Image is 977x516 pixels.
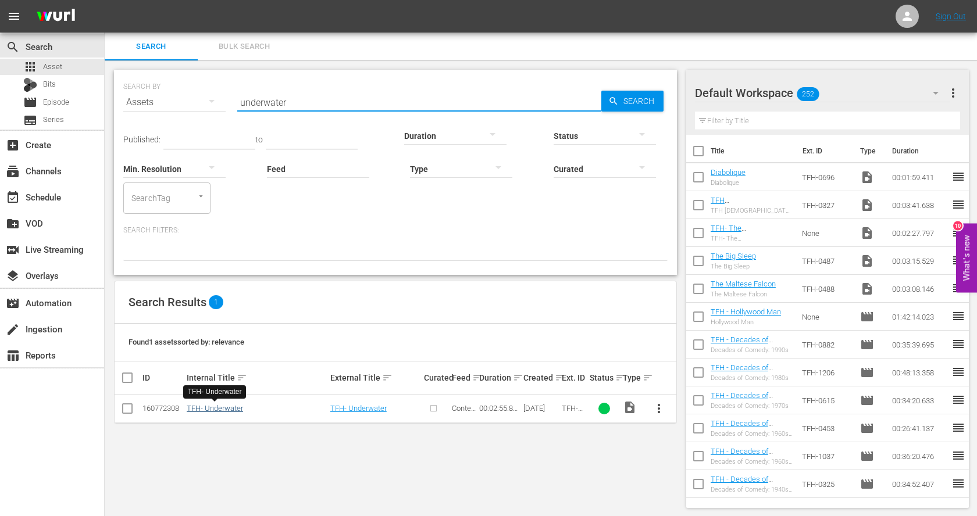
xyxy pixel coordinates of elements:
a: The Maltese Falcon [711,279,776,288]
span: Schedule [6,191,20,205]
td: 00:36:20.476 [887,442,951,470]
span: 1 [209,295,223,309]
img: ans4CAIJ8jUAAAAAAAAAAAAAAAAAAAAAAAAgQb4GAAAAAAAAAAAAAAAAAAAAAAAAJMjXAAAAAAAAAAAAAAAAAAAAAAAAgAT5G... [28,3,84,30]
td: TFH-0882 [797,331,855,359]
div: TFH [DEMOGRAPHIC_DATA] In The Lake [711,207,793,214]
td: TFH-0327 [797,191,855,219]
div: Diabolique [711,179,746,187]
td: 00:48:13.358 [887,359,951,386]
span: Episode [860,310,874,324]
span: reorder [951,449,965,463]
span: Asset [43,61,62,73]
td: 00:03:15.529 [887,247,951,275]
span: sort [472,372,483,383]
div: Curated [424,373,448,382]
td: TFH-0488 [797,275,855,303]
div: External Title [330,371,420,385]
a: TFH- Underwater [330,404,387,413]
span: reorder [951,198,965,212]
span: Search [112,40,191,53]
span: Channels [6,164,20,178]
span: Search [6,40,20,54]
span: reorder [951,309,965,323]
span: reorder [951,225,965,239]
span: Live Streaming [6,243,20,257]
a: Sign Out [936,12,966,21]
div: Feed [452,371,476,385]
div: The Maltese Falcon [711,291,776,298]
a: TFH - Decades of Comedy: 1980s [711,363,773,381]
span: sort [382,372,393,383]
span: Episode [860,477,874,491]
button: more_vert [645,395,673,422]
td: TFH-0615 [797,386,855,414]
td: 00:34:52.407 [887,470,951,498]
a: TFH - Decades of Comedy: 1960s Vol. 1 [711,447,782,464]
td: 01:42:14.023 [887,303,951,331]
a: The Big Sleep [711,252,756,260]
div: Created [523,371,558,385]
span: Episode [860,338,874,352]
button: Search [601,91,664,112]
span: Episode [860,421,874,435]
span: Content [452,404,476,421]
span: Published: [123,135,161,144]
div: 00:02:55.842 [479,404,520,413]
a: TFH - Decades of Comedy: 1960s Vol. 2 [711,419,782,436]
div: Decades of Comedy: 1960s Vol. 1 [711,458,793,465]
a: TFH - Decades of Comedy: 1970s [711,391,773,408]
span: Search Results [129,295,206,309]
button: more_vert [946,79,960,107]
div: Decades of Comedy: 1970s [711,402,793,410]
div: Decades of Comedy: 1990s [711,346,793,354]
span: Video [623,400,637,414]
span: Bulk Search [205,40,284,53]
td: 00:01:59.411 [887,163,951,191]
div: 10 [953,221,962,231]
td: 00:03:08.146 [887,275,951,303]
div: [DATE] [523,404,558,413]
span: to [255,135,263,144]
div: Decades of Comedy: 1980s [711,374,793,382]
span: Series [23,113,37,127]
td: TFH-0696 [797,163,855,191]
div: Type [623,371,641,385]
span: TFH-1615 [562,404,583,421]
a: TFH [DEMOGRAPHIC_DATA] In The Lake [711,196,787,222]
span: reorder [951,253,965,267]
div: Default Workspace [695,77,950,109]
button: Open Feedback Widget [956,224,977,293]
span: Found 1 assets sorted by: relevance [129,338,244,346]
span: menu [7,9,21,23]
span: sort [237,372,247,383]
span: Episode [43,96,69,108]
div: The Big Sleep [711,263,756,270]
span: Bits [43,78,56,90]
td: TFH-0325 [797,470,855,498]
a: Diabolique [711,168,746,177]
span: Video [860,226,874,240]
th: Type [853,135,885,167]
span: sort [513,372,523,383]
td: 00:35:39.695 [887,331,951,359]
span: more_vert [652,402,666,415]
span: Video [860,198,874,212]
span: Episode [860,393,874,407]
th: Duration [885,135,955,167]
div: Decades of Comedy: 1960s Vol. 2 [711,430,793,438]
span: Reports [6,349,20,363]
div: Decades of Comedy: 1940s to 1950s [711,486,793,493]
span: Search [619,91,664,112]
div: Internal Title [187,371,327,385]
td: 00:34:20.633 [887,386,951,414]
td: None [797,303,855,331]
a: TFH- Underwater [187,404,243,413]
th: Title [711,135,796,167]
div: 160772308 [142,404,183,413]
div: Assets [123,86,226,119]
a: TFH - Decades of Comedy: 1940s to 1950s [711,475,792,492]
span: Series [43,114,64,126]
td: TFH-1037 [797,442,855,470]
a: TFH- The [DEMOGRAPHIC_DATA] from [GEOGRAPHIC_DATA] [711,224,787,259]
div: TFH- The [DEMOGRAPHIC_DATA] from [GEOGRAPHIC_DATA] [711,235,793,242]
